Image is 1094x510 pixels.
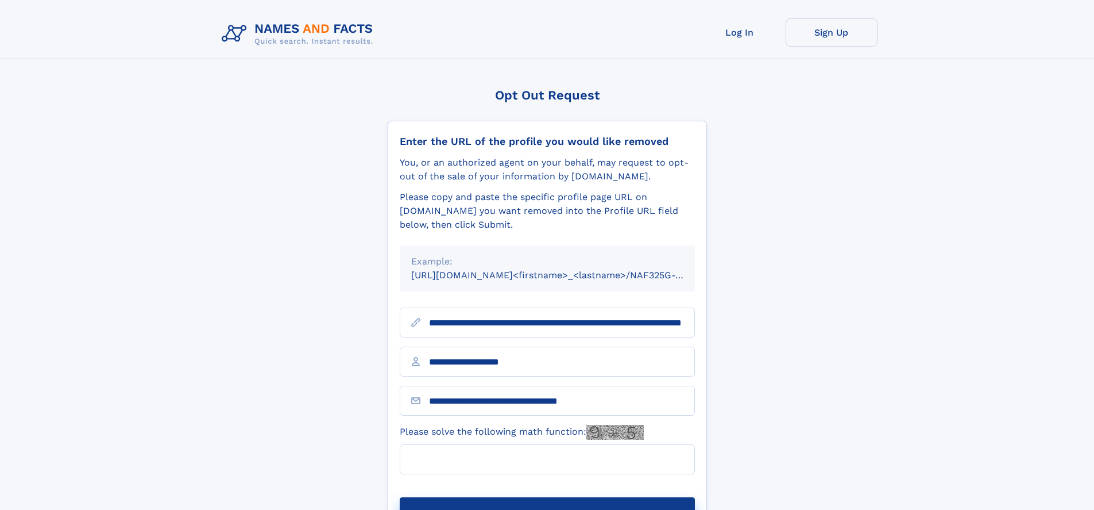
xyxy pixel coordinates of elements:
small: [URL][DOMAIN_NAME]<firstname>_<lastname>/NAF325G-xxxxxxxx [411,270,717,281]
div: Example: [411,255,683,269]
a: Log In [694,18,786,47]
label: Please solve the following math function: [400,425,644,440]
div: Enter the URL of the profile you would like removed [400,135,695,148]
div: Opt Out Request [388,88,707,102]
img: Logo Names and Facts [217,18,382,49]
div: Please copy and paste the specific profile page URL on [DOMAIN_NAME] you want removed into the Pr... [400,190,695,232]
a: Sign Up [786,18,877,47]
div: You, or an authorized agent on your behalf, may request to opt-out of the sale of your informatio... [400,156,695,183]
